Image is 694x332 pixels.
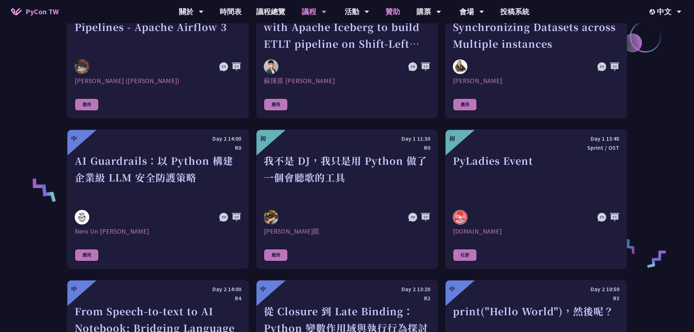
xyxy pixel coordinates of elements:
[453,152,619,203] div: PyLadies Event
[453,77,619,85] div: [PERSON_NAME]
[453,227,619,236] div: [DOMAIN_NAME]
[264,294,430,303] div: R2
[75,285,241,294] div: Day 2 14:00
[75,210,89,224] img: Nero Un 阮智軒
[264,98,288,111] div: 應用
[453,59,467,74] img: Sebastien Crocquevieille
[264,59,278,74] img: 蘇揮原 Mars Su
[11,8,22,15] img: Home icon of PyCon TW 2025
[75,294,241,303] div: R4
[264,249,288,261] div: 應用
[453,249,477,261] div: 社群
[453,134,619,143] div: Day 1 13:45
[453,285,619,294] div: Day 2 10:50
[75,143,241,152] div: R0
[260,134,266,143] div: 初
[264,285,430,294] div: Day 2 13:20
[75,249,99,261] div: 應用
[71,134,77,143] div: 中
[264,134,430,143] div: Day 1 11:30
[264,77,430,85] div: 蘇揮原 [PERSON_NAME]
[256,129,438,269] a: 初 Day 1 11:30 R0 我不是 DJ，我只是用 Python 做了一個會聽歌的工具 羅經凱 [PERSON_NAME]凱 應用
[453,98,477,111] div: 應用
[264,152,430,203] div: 我不是 DJ，我只是用 Python 做了一個會聽歌的工具
[449,134,455,143] div: 初
[264,210,278,224] img: 羅經凱
[75,134,241,143] div: Day 2 14:00
[453,143,619,152] div: Sprint / OST
[650,9,657,15] img: Locale Icon
[75,152,241,203] div: AI Guardrails：以 Python 構建企業級 LLM 安全防護策略
[75,59,89,74] img: 李唯 (Wei Lee)
[264,227,430,236] div: [PERSON_NAME]凱
[453,294,619,303] div: R3
[449,285,455,293] div: 中
[445,129,627,269] a: 初 Day 1 13:45 Sprint / OST PyLadies Event pyladies.tw [DOMAIN_NAME] 社群
[67,129,249,269] a: 中 Day 2 14:00 R0 AI Guardrails：以 Python 構建企業級 LLM 安全防護策略 Nero Un 阮智軒 Nero Un [PERSON_NAME] 應用
[453,2,619,52] div: Apache Airflow: Synchronizing Datasets across Multiple instances
[26,6,59,17] span: PyCon TW
[264,2,430,52] div: How to integrate python tools with Apache Iceberg to build ETLT pipeline on Shift-Left Architecture
[453,210,467,224] img: pyladies.tw
[75,77,241,85] div: [PERSON_NAME] ([PERSON_NAME])
[260,285,266,293] div: 中
[264,143,430,152] div: R0
[75,227,241,236] div: Nero Un [PERSON_NAME]
[75,2,241,52] div: Unlocking the Future of Data Pipelines - Apache Airflow 3
[75,98,99,111] div: 應用
[4,3,66,21] a: PyCon TW
[71,285,77,293] div: 中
